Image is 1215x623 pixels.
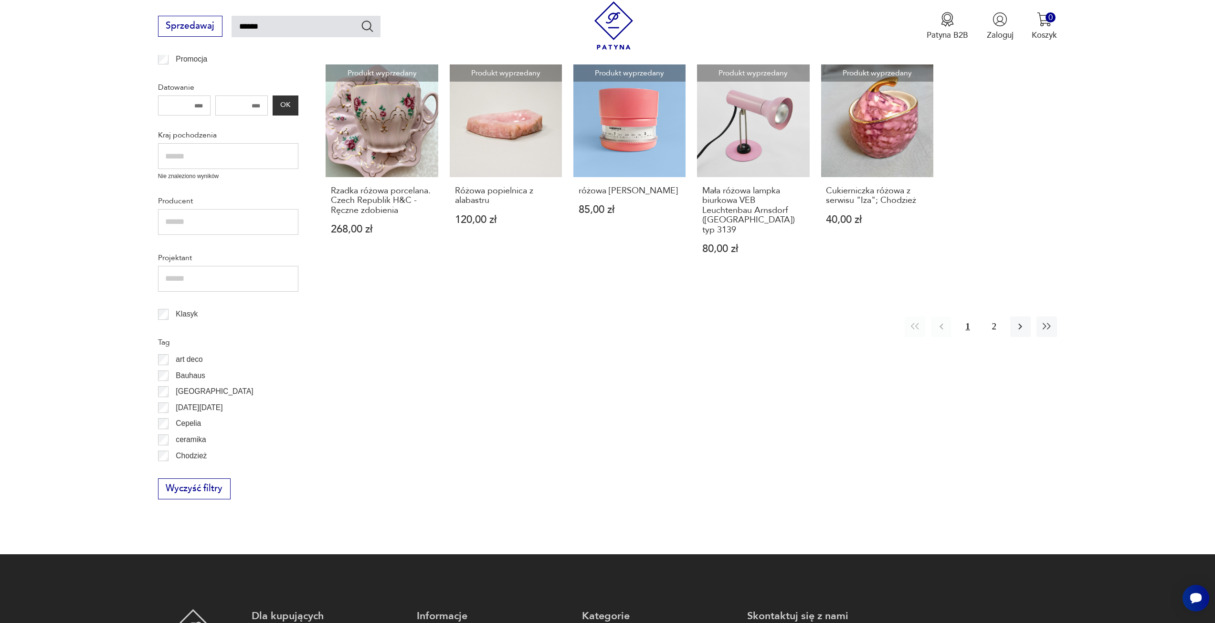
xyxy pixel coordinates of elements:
[573,64,686,276] a: Produkt wyprzedanyróżowa waga SOEHNLEróżowa [PERSON_NAME]85,00 zł
[176,465,204,478] p: Ćmielów
[331,186,433,215] h3: Rzadka różowa porcelana. Czech Republik H&C - Ręczne zdobienia
[821,64,933,276] a: Produkt wyprzedanyCukierniczka różowa z serwisu "Iza"; ChodzieżCukierniczka różowa z serwisu "Iza...
[158,172,298,181] p: Nie znaleziono wyników
[158,129,298,141] p: Kraj pochodzenia
[176,370,205,382] p: Bauhaus
[176,385,253,398] p: [GEOGRAPHIC_DATA]
[579,205,681,215] p: 85,00 zł
[176,53,207,65] p: Promocja
[987,12,1014,41] button: Zaloguj
[417,609,571,623] p: Informacje
[1183,585,1209,612] iframe: Smartsupp widget button
[176,401,222,414] p: [DATE][DATE]
[987,30,1014,41] p: Zaloguj
[957,317,978,337] button: 1
[579,186,681,196] h3: różowa [PERSON_NAME]
[1037,12,1052,27] img: Ikona koszyka
[927,30,968,41] p: Patyna B2B
[1046,12,1056,22] div: 0
[252,609,405,623] p: Dla kupujących
[176,450,207,462] p: Chodzież
[450,64,562,276] a: Produkt wyprzedanyRóżowa popielnica z alabastruRóżowa popielnica z alabastru120,00 zł
[158,336,298,348] p: Tag
[158,252,298,264] p: Projektant
[1032,12,1057,41] button: 0Koszyk
[927,12,968,41] button: Patyna B2B
[158,16,222,37] button: Sprzedawaj
[360,19,374,33] button: Szukaj
[176,353,202,366] p: art deco
[158,81,298,94] p: Datowanie
[582,609,736,623] p: Kategorie
[590,1,638,50] img: Patyna - sklep z meblami i dekoracjami vintage
[927,12,968,41] a: Ikona medaluPatyna B2B
[455,186,557,206] h3: Różowa popielnica z alabastru
[826,186,928,206] h3: Cukierniczka różowa z serwisu "Iza"; Chodzież
[697,64,809,276] a: Produkt wyprzedanyMała różowa lampka biurkowa VEB Leuchtenbau Arnsdorf (NARVA) typ 3139Mała różow...
[702,186,804,235] h3: Mała różowa lampka biurkowa VEB Leuchtenbau Arnsdorf ([GEOGRAPHIC_DATA]) typ 3139
[331,224,433,234] p: 268,00 zł
[176,433,206,446] p: ceramika
[940,12,955,27] img: Ikona medalu
[702,244,804,254] p: 80,00 zł
[158,478,231,499] button: Wyczyść filtry
[747,609,901,623] p: Skontaktuj się z nami
[176,308,198,320] p: Klasyk
[993,12,1007,27] img: Ikonka użytkownika
[326,64,438,276] a: Produkt wyprzedanyRzadka różowa porcelana. Czech Republik H&C - Ręczne zdobieniaRzadka różowa por...
[158,195,298,207] p: Producent
[273,95,298,116] button: OK
[455,215,557,225] p: 120,00 zł
[1032,30,1057,41] p: Koszyk
[984,317,1004,337] button: 2
[826,215,928,225] p: 40,00 zł
[176,417,201,430] p: Cepelia
[158,23,222,31] a: Sprzedawaj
